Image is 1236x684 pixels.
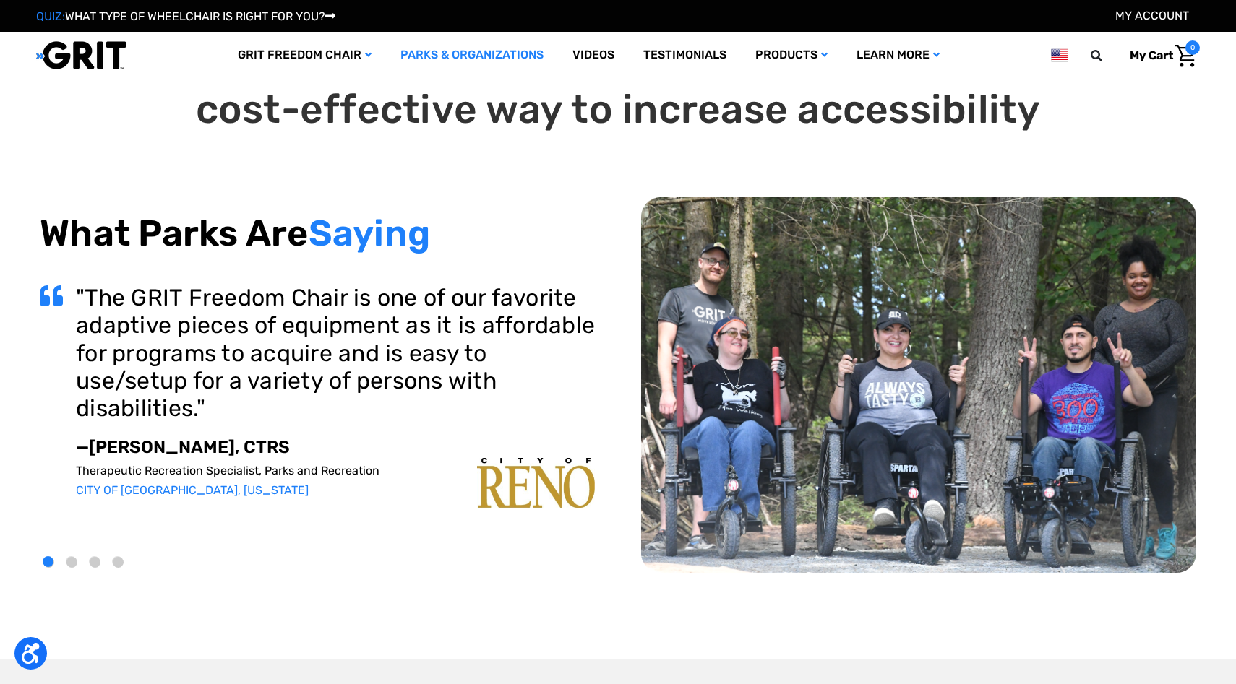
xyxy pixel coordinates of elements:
img: us.png [1051,46,1068,64]
a: Learn More [842,32,954,79]
a: Videos [558,32,629,79]
h1: The GRIT Freedom Chair is the fastest and most cost-effective way to increase accessibility [40,38,1196,134]
span: My Cart [1130,48,1173,62]
a: GRIT Freedom Chair [223,32,386,79]
span: 0 [1185,40,1200,55]
p: CITY OF [GEOGRAPHIC_DATA], [US_STATE] [76,483,595,497]
button: 3 of 4 [90,557,100,568]
h2: What Parks Are [40,212,595,255]
a: Parks & Organizations [386,32,558,79]
a: Products [741,32,842,79]
button: 1 of 4 [43,557,54,568]
a: Account [1115,9,1189,22]
input: Search [1097,40,1119,71]
img: carousel-img1.png [477,458,595,508]
p: Therapeutic Recreation Specialist, Parks and Recreation [76,464,595,477]
a: Testimonials [629,32,741,79]
span: QUIZ: [36,9,65,23]
img: GRIT All-Terrain Wheelchair and Mobility Equipment [36,40,126,70]
button: 4 of 4 [113,557,124,568]
img: top-carousel.png [641,197,1196,573]
p: —[PERSON_NAME], CTRS [76,437,595,458]
iframe: Tidio Chat [1039,591,1229,659]
button: 2 of 4 [66,557,77,568]
span: Saying [309,212,431,255]
a: QUIZ:WHAT TYPE OF WHEELCHAIR IS RIGHT FOR YOU? [36,9,335,23]
a: Cart with 0 items [1119,40,1200,71]
h3: "The GRIT Freedom Chair is one of our favorite adaptive pieces of equipment as it is affordable f... [76,284,595,423]
img: Cart [1175,45,1196,67]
